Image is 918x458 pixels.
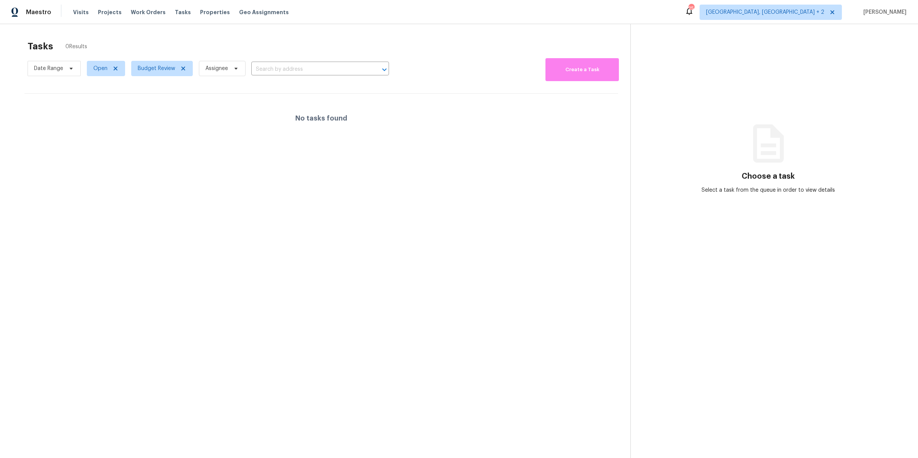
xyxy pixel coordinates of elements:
button: Create a Task [545,58,619,81]
span: Visits [73,8,89,16]
span: Work Orders [131,8,166,16]
input: Search by address [251,64,368,75]
span: Tasks [175,10,191,15]
span: [PERSON_NAME] [860,8,907,16]
span: Projects [98,8,122,16]
span: Open [93,65,107,72]
span: Budget Review [138,65,175,72]
div: Select a task from the queue in order to view details [700,186,837,194]
span: Assignee [205,65,228,72]
span: Geo Assignments [239,8,289,16]
h4: No tasks found [295,114,347,122]
h3: Choose a task [742,173,795,180]
span: Maestro [26,8,51,16]
div: 25 [688,5,694,12]
span: Create a Task [549,65,615,74]
span: [GEOGRAPHIC_DATA], [GEOGRAPHIC_DATA] + 2 [706,8,824,16]
h2: Tasks [28,42,53,50]
span: Properties [200,8,230,16]
span: Date Range [34,65,63,72]
span: 0 Results [65,43,87,51]
button: Open [379,64,390,75]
